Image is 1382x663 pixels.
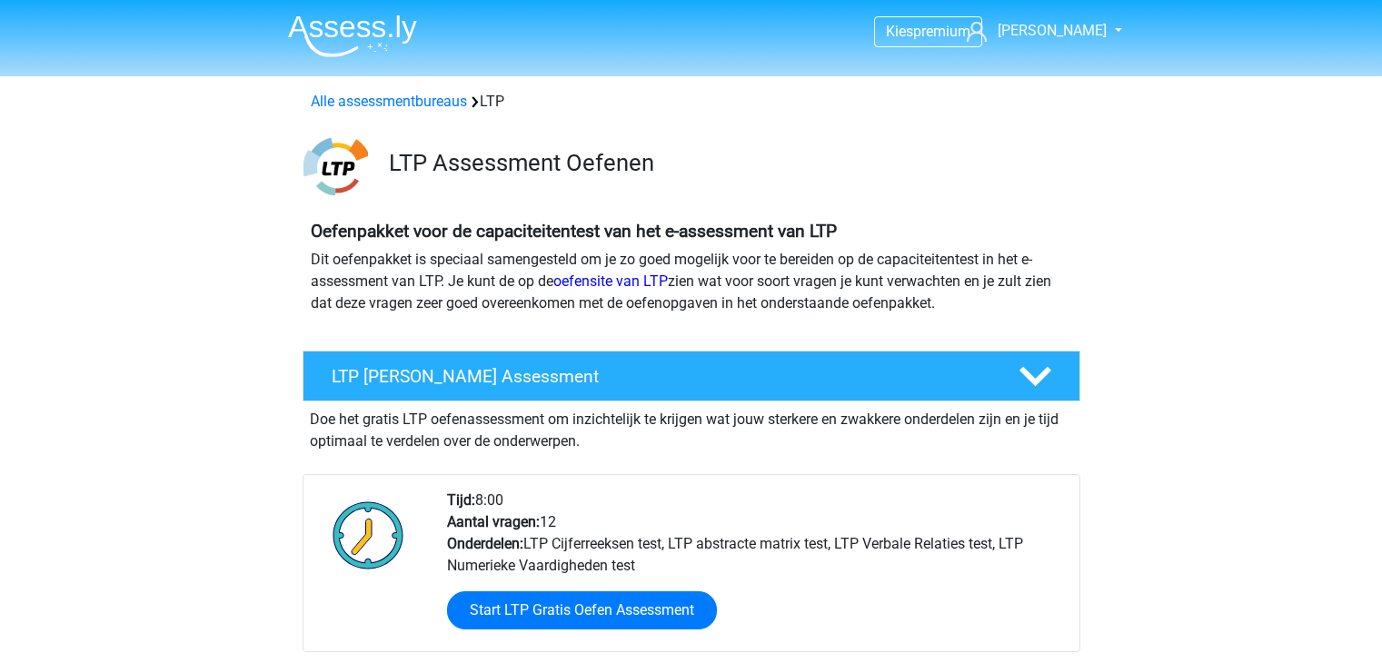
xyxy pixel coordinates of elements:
[913,23,970,40] span: premium
[295,351,1088,401] a: LTP [PERSON_NAME] Assessment
[447,491,475,509] b: Tijd:
[553,272,668,290] a: oefensite van LTP
[433,490,1079,651] div: 8:00 12 LTP Cijferreeksen test, LTP abstracte matrix test, LTP Verbale Relaties test, LTP Numerie...
[389,149,1066,177] h3: LTP Assessment Oefenen
[288,15,417,57] img: Assessly
[447,513,540,530] b: Aantal vragen:
[303,134,368,199] img: ltp.png
[332,366,989,387] h4: LTP [PERSON_NAME] Assessment
[875,19,981,44] a: Kiespremium
[311,221,837,242] b: Oefenpakket voor de capaciteitentest van het e-assessment van LTP
[303,91,1079,113] div: LTP
[303,401,1080,452] div: Doe het gratis LTP oefenassessment om inzichtelijk te krijgen wat jouw sterkere en zwakkere onder...
[311,93,467,110] a: Alle assessmentbureaus
[447,535,523,552] b: Onderdelen:
[959,20,1109,42] a: [PERSON_NAME]
[998,22,1107,39] span: [PERSON_NAME]
[886,23,913,40] span: Kies
[323,490,414,580] img: Klok
[447,591,717,629] a: Start LTP Gratis Oefen Assessment
[311,249,1072,314] p: Dit oefenpakket is speciaal samengesteld om je zo goed mogelijk voor te bereiden op de capaciteit...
